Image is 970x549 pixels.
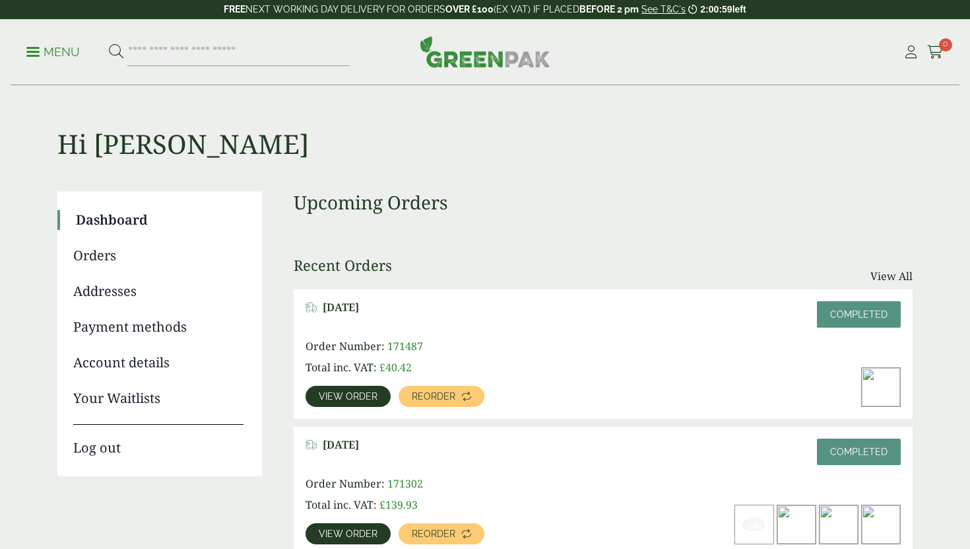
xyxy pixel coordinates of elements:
i: Cart [927,46,944,59]
img: Kraft-Bowl-500ml-with-Nachos-300x200.jpg [820,505,858,544]
bdi: 139.93 [379,497,418,512]
a: View order [306,386,391,407]
a: See T&C's [641,4,686,15]
h1: Hi [PERSON_NAME] [57,86,913,160]
a: Dashboard [76,210,243,230]
span: Completed [830,447,888,457]
a: View All [870,268,913,284]
span: Order Number: [306,476,385,491]
a: Reorder [399,523,484,544]
span: £ [379,497,385,512]
span: 171302 [387,476,423,491]
a: Menu [26,44,80,57]
span: [DATE] [323,439,359,451]
span: left [732,4,746,15]
bdi: 40.42 [379,360,412,375]
h3: Recent Orders [294,256,392,274]
strong: OVER £100 [445,4,494,15]
i: My Account [903,46,919,59]
a: 0 [927,42,944,62]
img: GreenPak Supplies [420,36,550,67]
span: Total inc. VAT: [306,360,377,375]
a: Account details [73,353,243,373]
strong: FREE [224,4,245,15]
span: Order Number: [306,339,385,353]
a: Your Waitlists [73,388,243,408]
span: £ [379,360,385,375]
span: 0 [939,38,952,52]
h3: Upcoming Orders [294,192,913,214]
span: Reorder [412,392,455,401]
a: View order [306,523,391,544]
span: [DATE] [323,301,359,314]
span: 171487 [387,339,423,353]
a: Payment methods [73,317,243,337]
span: 2:00:59 [700,4,732,15]
span: View order [319,529,377,538]
a: Orders [73,246,243,266]
img: 7501_lid_1-300x198.jpg [862,505,900,544]
a: Addresses [73,281,243,301]
span: Completed [830,309,888,320]
span: Reorder [412,529,455,538]
a: Reorder [399,386,484,407]
a: Log out [73,424,243,458]
p: Menu [26,44,80,60]
span: View order [319,392,377,401]
strong: BEFORE 2 pm [579,4,639,15]
img: 213013A-PET-Strawless-Clear-Lid-2-300x200.jpg [735,505,773,544]
img: Yellow-Burger-wrap-300x200.jpg [862,368,900,406]
img: Large-Black-Chicken-Box-with-Chicken-and-Chips-300x200.jpg [777,505,816,544]
span: Total inc. VAT: [306,497,377,512]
